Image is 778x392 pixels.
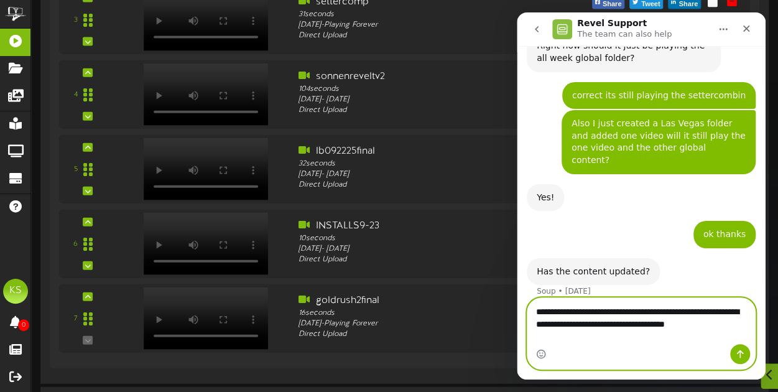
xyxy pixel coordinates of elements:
[299,319,568,329] div: [DATE] - Playing Forever
[299,180,568,190] div: Direct Upload
[299,254,568,265] div: Direct Upload
[299,169,568,180] div: [DATE] - [DATE]
[73,239,78,250] div: 6
[299,9,568,20] div: 31 seconds
[3,279,28,304] div: KS
[299,70,568,84] div: sonnenreveltv2
[299,308,568,319] div: 16 seconds
[299,159,568,169] div: 32 seconds
[299,219,568,233] div: INSTALLS9-23
[517,12,766,380] iframe: Intercom live chat
[299,329,568,340] div: Direct Upload
[299,294,568,308] div: goldrush2final
[18,319,29,331] span: 0
[299,84,568,95] div: 104 seconds
[299,95,568,105] div: [DATE] - [DATE]
[299,144,568,159] div: lb092225final
[299,105,568,116] div: Direct Upload
[299,30,568,41] div: Direct Upload
[299,233,568,244] div: 10 seconds
[299,20,568,30] div: [DATE] - Playing Forever
[299,244,568,254] div: [DATE] - [DATE]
